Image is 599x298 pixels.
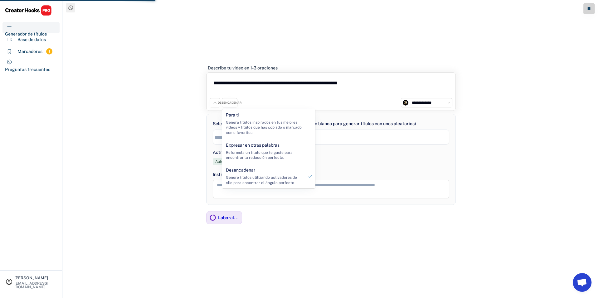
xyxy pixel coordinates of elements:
[403,100,408,106] img: channels4_profile.jpg
[17,49,42,54] font: Marcadores
[226,112,239,117] font: Para ti
[573,273,592,292] a: Chat abierto
[14,281,48,289] font: [EMAIL_ADDRESS][DOMAIN_NAME]
[17,37,46,42] font: Base de datos
[5,5,52,16] img: CHPRO%20Logo.svg
[49,50,50,53] font: 1
[215,159,232,164] font: Autoridad
[226,120,303,135] font: Genera títulos inspirados en tus mejores videos y títulos que has copiado o marcado como favoritos
[213,172,273,177] font: Instrucciones personalizadas
[208,65,278,70] font: Describe tu video en 1-3 oraciones
[226,143,280,148] font: Expresar en otras palabras
[213,150,275,155] font: Activadores de clics recientes
[5,31,47,36] font: Generador de títulos
[226,175,298,185] font: Genere títulos utilizando activadores de clic para encontrar el ángulo perfecto
[226,150,294,160] font: Reformula un título que te guste para encontrar la redacción perfecta.
[226,168,255,173] font: Desencadenar
[218,215,239,220] font: Laboral...
[218,101,241,104] font: DESENCADENAR
[14,276,48,280] font: [PERSON_NAME]
[5,67,50,72] font: Preguntas frecuentes
[213,121,416,126] font: Seleccione hasta 10 activadores de clic (o déjelo en blanco para generar títulos con unos aleator...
